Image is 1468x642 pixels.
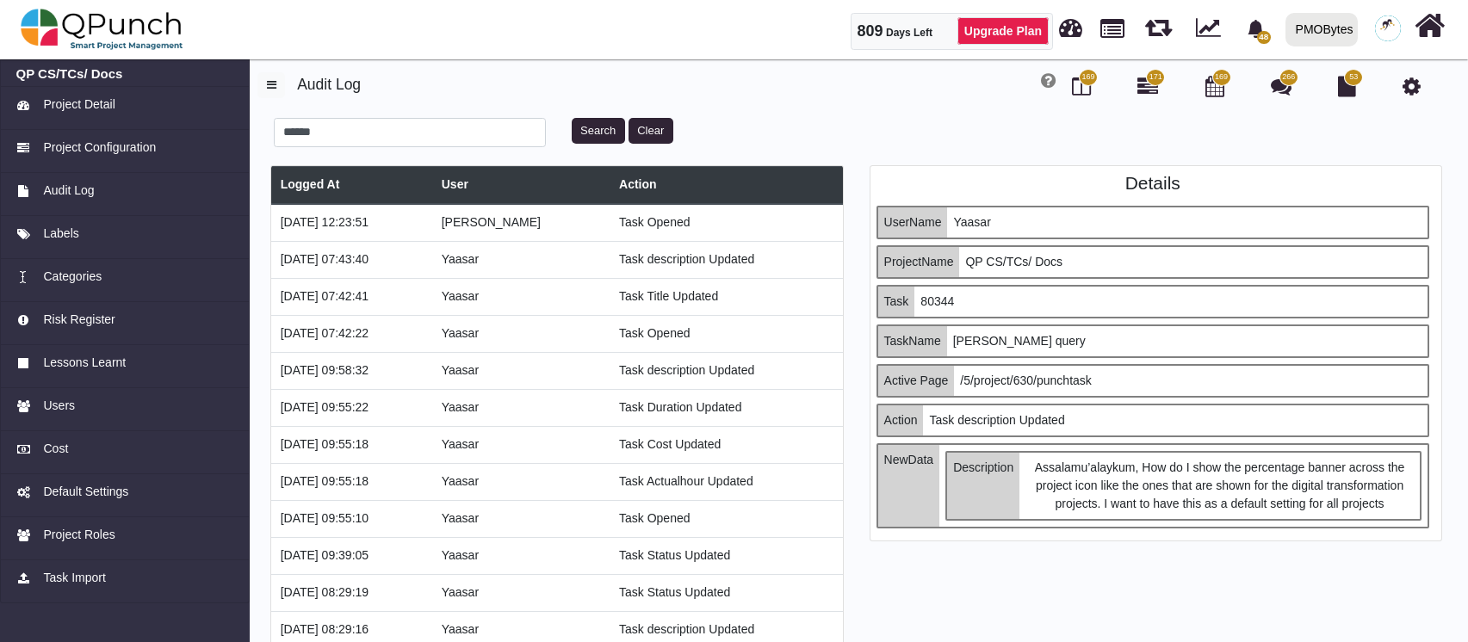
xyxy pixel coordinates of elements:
[271,537,432,574] td: [DATE] 09:39:05
[610,500,843,537] td: Task Opened
[953,459,1013,477] div: Description
[432,166,610,204] th: User
[1145,9,1172,37] span: Iteration
[959,247,1068,277] div: QP CS/TCs/ Docs
[1375,15,1401,41] span: Aamir Pmobytes
[432,204,610,242] td: [PERSON_NAME]
[43,268,102,286] span: Categories
[271,463,432,500] td: [DATE] 09:55:18
[884,372,949,390] div: Active page
[1338,76,1356,96] i: Document Library
[432,241,610,278] td: Yaasar
[610,166,843,204] th: Action
[43,225,78,243] span: Labels
[858,22,883,40] span: 809
[271,315,432,352] td: [DATE] 07:42:22
[271,352,432,389] td: [DATE] 09:58:32
[886,27,932,39] span: Days Left
[1375,15,1401,41] img: avatar
[610,204,843,242] td: Task Opened
[1271,76,1291,96] i: Punch Discussion
[432,500,610,537] td: Yaasar
[610,426,843,463] td: Task Cost Updated
[432,352,610,389] td: Yaasar
[1241,13,1271,44] div: Notification
[43,311,115,329] span: Risk Register
[1278,1,1365,58] a: PMOBytes
[1137,83,1158,96] a: 171
[947,207,996,238] div: Yaasar
[572,118,625,144] button: Search
[271,574,432,611] td: [DATE] 08:29:19
[1247,20,1265,38] svg: bell fill
[271,426,432,463] td: [DATE] 09:55:18
[1187,1,1236,58] div: Dynamic Report
[1349,71,1358,83] span: 53
[610,574,843,611] td: Task Status Updated
[1081,71,1094,83] span: 169
[43,96,115,114] span: Project Detail
[271,389,432,426] td: [DATE] 09:55:22
[432,278,610,315] td: Yaasar
[432,463,610,500] td: Yaasar
[884,253,954,271] div: ProjectName
[1257,31,1271,44] span: 48
[957,17,1049,45] a: Upgrade Plan
[432,574,610,611] td: Yaasar
[1019,453,1420,519] div: Assalamu’alaykum, How do I show the percentage banner across the project icon like the ones that ...
[297,72,677,94] h5: Audit Log
[271,278,432,315] td: [DATE] 07:42:41
[1100,11,1124,38] span: Projects
[884,451,934,469] div: NewData
[43,354,126,372] span: Lessons Learnt
[1072,76,1091,96] i: Board
[884,213,942,231] div: UserName
[1041,76,1056,90] a: Help
[610,241,843,278] td: Task description Updated
[947,326,1092,356] div: [PERSON_NAME] query
[271,166,432,204] th: Logged At
[610,352,843,389] td: Task description Updated
[271,500,432,537] td: [DATE] 09:55:10
[271,241,432,278] td: [DATE] 07:43:40
[1365,1,1411,56] a: avatar
[884,332,941,350] div: TaskName
[43,483,128,501] span: Default Settings
[1137,76,1158,96] i: Gantt
[610,389,843,426] td: Task Duration Updated
[629,118,673,144] button: Clear
[610,537,843,574] td: Task Status Updated
[1296,15,1353,45] div: PMOBytes
[610,463,843,500] td: Task Actualhour Updated
[1059,10,1082,36] span: Dashboard
[1149,71,1162,83] span: 171
[43,397,75,415] span: Users
[271,204,432,242] td: [DATE] 12:23:51
[1205,76,1224,96] i: Calendar
[43,182,94,200] span: Audit Log
[16,66,234,82] a: QP CS/TCs/ Docs
[43,569,105,587] span: Task Import
[914,287,960,317] div: 80344
[954,366,1098,396] div: /5/project/630/punchtask
[21,3,183,55] img: qpunch-sp.fa6292f.png
[1236,1,1279,55] a: bell fill48
[43,440,68,458] span: Cost
[870,172,1435,194] h4: Details
[1215,71,1228,83] span: 169
[432,389,610,426] td: Yaasar
[884,293,909,311] div: Task
[432,426,610,463] td: Yaasar
[884,411,918,429] div: Action
[610,278,843,315] td: Task Title Updated
[432,537,610,574] td: Yaasar
[1282,71,1295,83] span: 266
[610,315,843,352] td: Task Opened
[1415,9,1445,42] i: Home
[923,405,1070,435] div: Task description Updated
[43,139,156,157] span: Project Configuration
[43,526,115,544] span: Project Roles
[432,315,610,352] td: Yaasar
